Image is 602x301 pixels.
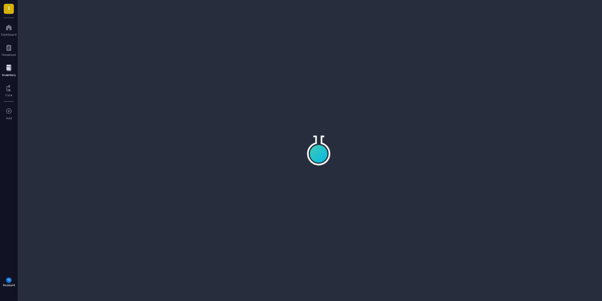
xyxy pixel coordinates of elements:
div: Core [5,93,12,97]
div: Inventory [2,73,16,77]
a: Dashboard [1,22,17,36]
div: Add [6,116,12,120]
a: Notebook [2,43,16,56]
div: Account [3,283,15,287]
div: Notebook [2,53,16,56]
span: I [8,4,10,12]
a: Core [5,83,12,97]
span: TC [7,279,11,282]
a: Inventory [2,63,16,77]
div: Dashboard [1,32,17,36]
